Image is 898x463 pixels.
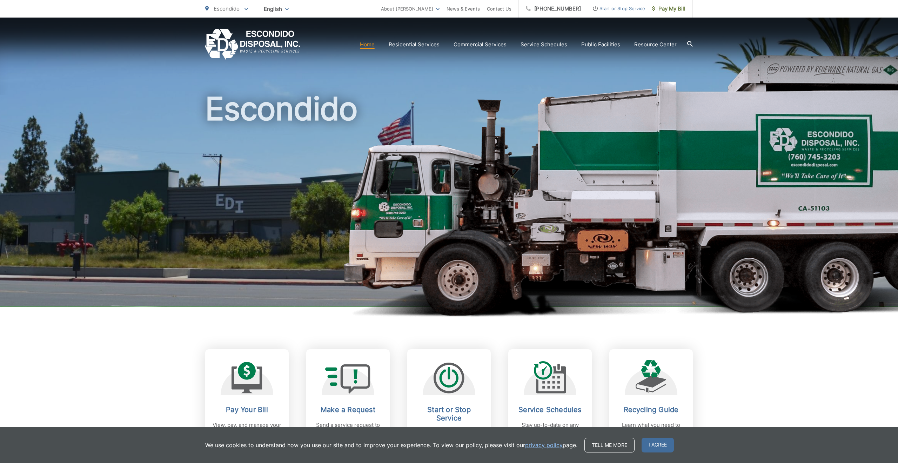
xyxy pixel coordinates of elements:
[609,349,693,457] a: Recycling Guide Learn what you need to know about recycling.
[205,349,289,457] a: Pay Your Bill View, pay, and manage your bill online.
[508,349,592,457] a: Service Schedules Stay up-to-date on any changes in schedules.
[581,40,620,49] a: Public Facilities
[214,5,240,12] span: Escondido
[414,405,484,422] h2: Start or Stop Service
[313,421,383,438] p: Send a service request to [PERSON_NAME].
[381,5,440,13] a: About [PERSON_NAME]
[616,421,686,438] p: Learn what you need to know about recycling.
[487,5,511,13] a: Contact Us
[525,441,563,449] a: privacy policy
[616,405,686,414] h2: Recycling Guide
[584,438,635,452] a: Tell me more
[389,40,440,49] a: Residential Services
[306,349,390,457] a: Make a Request Send a service request to [PERSON_NAME].
[642,438,674,452] span: I agree
[212,405,282,414] h2: Pay Your Bill
[360,40,375,49] a: Home
[521,40,567,49] a: Service Schedules
[212,421,282,438] p: View, pay, and manage your bill online.
[515,421,585,438] p: Stay up-to-date on any changes in schedules.
[205,29,300,60] a: EDCD logo. Return to the homepage.
[634,40,677,49] a: Resource Center
[259,3,294,15] span: English
[515,405,585,414] h2: Service Schedules
[205,441,577,449] p: We use cookies to understand how you use our site and to improve your experience. To view our pol...
[454,40,507,49] a: Commercial Services
[447,5,480,13] a: News & Events
[205,91,693,313] h1: Escondido
[313,405,383,414] h2: Make a Request
[652,5,685,13] span: Pay My Bill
